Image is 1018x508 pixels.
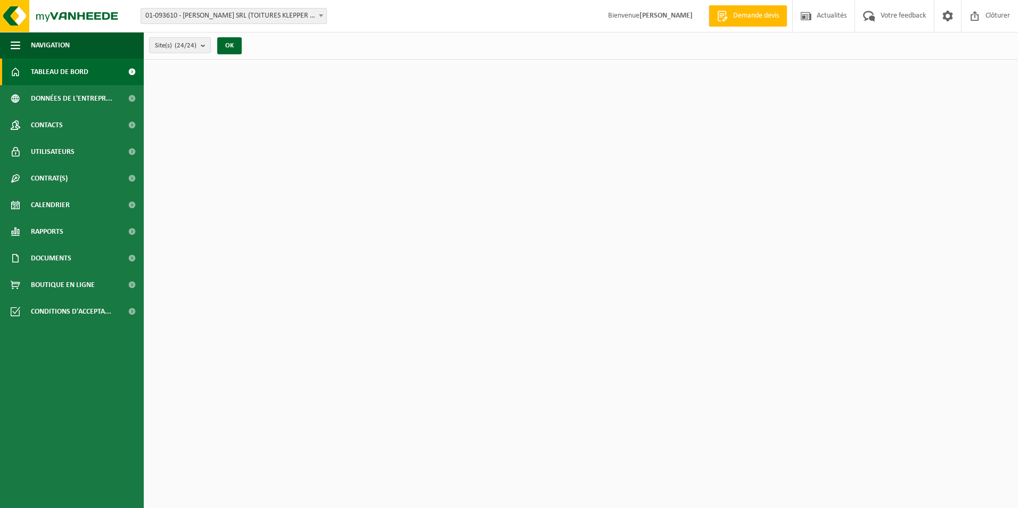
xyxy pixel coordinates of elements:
strong: [PERSON_NAME] [639,12,693,20]
span: Contacts [31,112,63,138]
span: Navigation [31,32,70,59]
span: 01-093610 - KLEPPER PASCAL SRL (TOITURES KLEPPER ET FILS) - NEUFCHÂTEAU [141,9,326,23]
span: Contrat(s) [31,165,68,192]
span: Boutique en ligne [31,272,95,298]
button: OK [217,37,242,54]
a: Demande devis [709,5,787,27]
span: Demande devis [730,11,782,21]
span: Site(s) [155,38,196,54]
button: Site(s)(24/24) [149,37,211,53]
span: Données de l'entrepr... [31,85,112,112]
span: Calendrier [31,192,70,218]
span: Conditions d'accepta... [31,298,111,325]
count: (24/24) [175,42,196,49]
span: 01-093610 - KLEPPER PASCAL SRL (TOITURES KLEPPER ET FILS) - NEUFCHÂTEAU [141,8,327,24]
span: Utilisateurs [31,138,75,165]
span: Rapports [31,218,63,245]
span: Tableau de bord [31,59,88,85]
span: Documents [31,245,71,272]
